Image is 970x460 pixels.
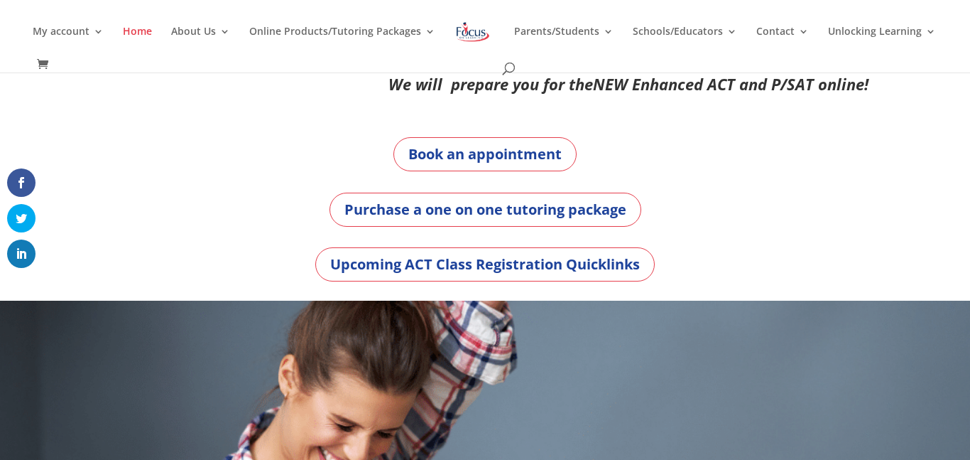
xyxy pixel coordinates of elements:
[123,26,152,60] a: Home
[633,26,737,60] a: Schools/Educators
[756,26,809,60] a: Contact
[249,26,435,60] a: Online Products/Tutoring Packages
[393,137,577,171] a: Book an appointment
[33,26,104,60] a: My account
[514,26,614,60] a: Parents/Students
[828,26,936,60] a: Unlocking Learning
[593,73,868,95] em: NEW Enhanced ACT and P/SAT online!
[454,19,491,45] img: Focus on Learning
[315,247,655,282] a: Upcoming ACT Class Registration Quicklinks
[329,193,641,227] a: Purchase a one on one tutoring package
[171,26,230,60] a: About Us
[388,73,593,95] em: We will prepare you for the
